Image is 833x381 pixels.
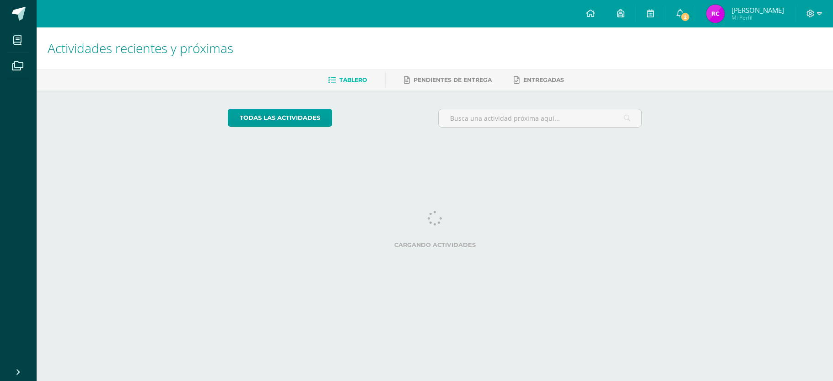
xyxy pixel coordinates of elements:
[404,73,492,87] a: Pendientes de entrega
[228,241,642,248] label: Cargando actividades
[523,76,564,83] span: Entregadas
[48,39,233,57] span: Actividades recientes y próximas
[680,12,690,22] span: 2
[706,5,725,23] img: 6d9fced4c84605b3710009335678f580.png
[731,14,784,21] span: Mi Perfil
[339,76,367,83] span: Tablero
[228,109,332,127] a: todas las Actividades
[328,73,367,87] a: Tablero
[439,109,641,127] input: Busca una actividad próxima aquí...
[731,5,784,15] span: [PERSON_NAME]
[514,73,564,87] a: Entregadas
[414,76,492,83] span: Pendientes de entrega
